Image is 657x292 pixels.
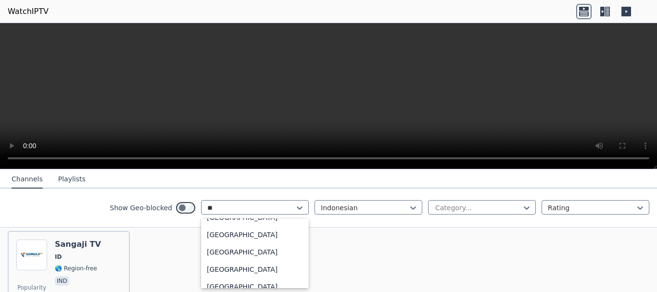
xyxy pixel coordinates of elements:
[55,265,97,272] span: 🌎 Region-free
[16,240,47,270] img: Sangaji TV
[12,170,43,189] button: Channels
[201,243,309,261] div: [GEOGRAPHIC_DATA]
[55,276,69,286] p: ind
[55,240,101,249] h6: Sangaji TV
[55,253,62,261] span: ID
[110,203,172,213] label: Show Geo-blocked
[58,170,86,189] button: Playlists
[8,6,49,17] a: WatchIPTV
[201,261,309,278] div: [GEOGRAPHIC_DATA]
[201,226,309,243] div: [GEOGRAPHIC_DATA]
[17,284,46,292] span: Popularity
